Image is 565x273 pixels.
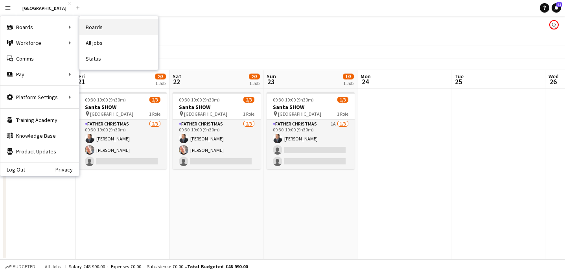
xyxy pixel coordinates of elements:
[0,144,79,159] a: Product Updates
[265,77,276,86] span: 23
[278,111,321,117] span: [GEOGRAPHIC_DATA]
[155,80,166,86] div: 1 Job
[267,92,355,169] app-job-card: 09:30-19:00 (9h30m)1/3Santa SHOW [GEOGRAPHIC_DATA]1 RoleFather Christmas1A1/309:30-19:00 (9h30m)[...
[173,73,181,80] span: Sat
[556,2,562,7] span: 42
[179,97,220,103] span: 09:30-19:00 (9h30m)
[0,35,79,51] div: Workforce
[77,77,85,86] span: 21
[0,128,79,144] a: Knowledge Base
[13,264,35,269] span: Budgeted
[549,20,559,30] app-user-avatar: Gus Gordon
[0,112,79,128] a: Training Academy
[173,92,261,169] app-job-card: 09:30-19:00 (9h30m)2/3Santa SHOW [GEOGRAPHIC_DATA]1 RoleFather Christmas2/309:30-19:00 (9h30m)[PE...
[85,97,126,103] span: 09:30-19:00 (9h30m)
[343,80,353,86] div: 1 Job
[187,264,248,269] span: Total Budgeted £48 990.00
[149,97,160,103] span: 2/3
[453,77,464,86] span: 25
[155,74,166,79] span: 2/3
[79,73,85,80] span: Fri
[273,97,314,103] span: 09:30-19:00 (9h30m)
[243,111,254,117] span: 1 Role
[0,19,79,35] div: Boards
[267,120,355,169] app-card-role: Father Christmas1A1/309:30-19:00 (9h30m)[PERSON_NAME]
[0,66,79,82] div: Pay
[79,35,158,51] a: All jobs
[337,111,348,117] span: 1 Role
[69,264,248,269] div: Salary £48 990.00 + Expenses £0.00 + Subsistence £0.00 =
[43,264,62,269] span: All jobs
[16,0,73,16] button: [GEOGRAPHIC_DATA]
[337,97,348,103] span: 1/3
[249,80,259,86] div: 1 Job
[4,262,37,271] button: Budgeted
[359,77,371,86] span: 24
[547,77,559,86] span: 26
[171,77,181,86] span: 22
[149,111,160,117] span: 1 Role
[0,89,79,105] div: Platform Settings
[184,111,227,117] span: [GEOGRAPHIC_DATA]
[267,103,355,111] h3: Santa SHOW
[249,74,260,79] span: 2/3
[90,111,133,117] span: [GEOGRAPHIC_DATA]
[243,97,254,103] span: 2/3
[0,51,79,66] a: Comms
[0,166,25,173] a: Log Out
[173,103,261,111] h3: Santa SHOW
[79,92,167,169] app-job-card: 09:30-19:00 (9h30m)2/3Santa SHOW [GEOGRAPHIC_DATA]1 RoleFather Christmas2/309:30-19:00 (9h30m)[PE...
[79,120,167,169] app-card-role: Father Christmas2/309:30-19:00 (9h30m)[PERSON_NAME][PERSON_NAME]
[173,120,261,169] app-card-role: Father Christmas2/309:30-19:00 (9h30m)[PERSON_NAME][PERSON_NAME]
[548,73,559,80] span: Wed
[361,73,371,80] span: Mon
[343,74,354,79] span: 1/3
[79,103,167,111] h3: Santa SHOW
[55,166,79,173] a: Privacy
[79,51,158,66] a: Status
[79,19,158,35] a: Boards
[455,73,464,80] span: Tue
[267,73,276,80] span: Sun
[552,3,561,13] a: 42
